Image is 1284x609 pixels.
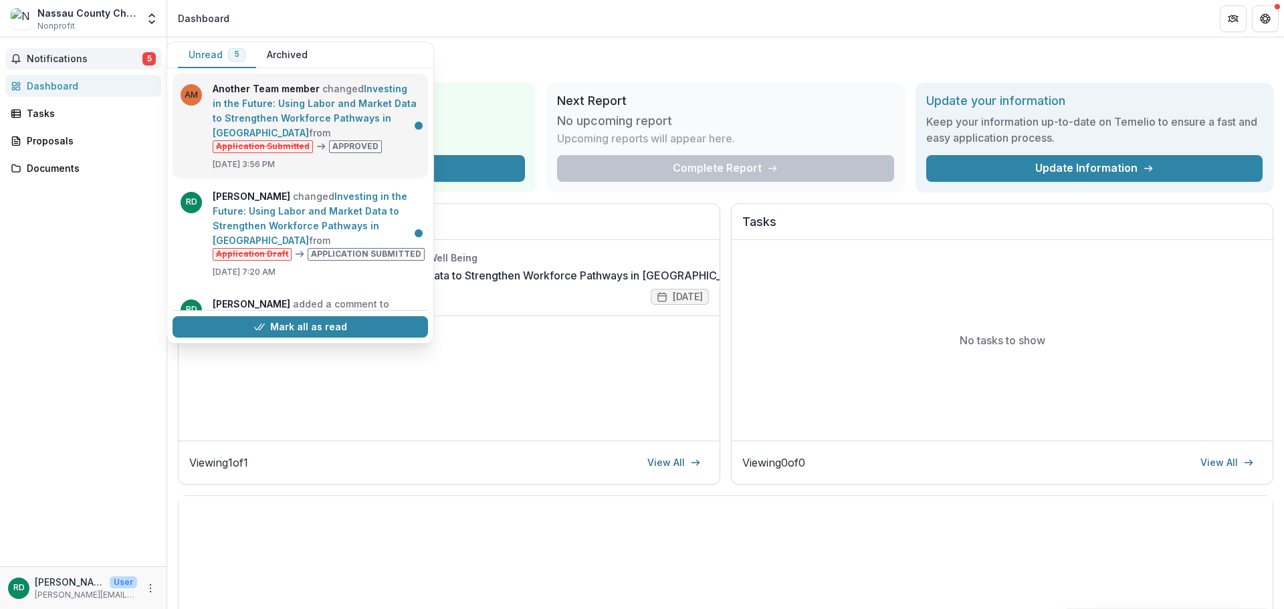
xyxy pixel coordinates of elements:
button: Mark all as read [173,316,428,338]
p: added a comment to . [213,297,420,356]
p: changed from [213,82,420,153]
h2: Tasks [742,215,1262,240]
button: More [142,580,158,596]
p: Viewing 0 of 0 [742,455,805,471]
p: User [110,576,137,588]
div: Tasks [27,106,150,120]
a: Tasks [5,102,161,124]
p: [PERSON_NAME] [35,575,104,589]
button: Partners [1220,5,1247,32]
a: View All [1192,452,1262,473]
span: 5 [142,52,156,66]
button: Archived [256,42,318,68]
p: Viewing 1 of 1 [189,455,248,471]
a: View All [639,452,709,473]
h3: No upcoming report [557,114,672,128]
div: Dashboard [178,11,229,25]
p: No tasks to show [960,332,1045,348]
span: 5 [234,49,239,59]
p: Upcoming reports will appear here. [557,130,735,146]
a: Investing in the Future: Using Labor and Market Data to Strengthen Workforce Pathways in [GEOGRAP... [213,191,407,246]
h2: Next Report [557,94,893,108]
p: changed from [213,189,430,261]
h2: Update your information [926,94,1263,108]
h3: Keep your information up-to-date on Temelio to ensure a fast and easy application process. [926,114,1263,146]
img: Nassau County Chamber of Commerce [11,8,32,29]
div: Documents [27,161,150,175]
button: Get Help [1252,5,1279,32]
a: Investing in the Future: Using Labor and Market Data to Strengthen Workforce Pathways in [GEOGRAP... [189,267,754,283]
button: Notifications5 [5,48,161,70]
button: Unread [178,42,256,68]
a: Documents [5,157,161,179]
a: Dashboard [5,75,161,97]
div: Regina Duncan [13,584,25,592]
div: Proposals [27,134,150,148]
span: Nonprofit [37,20,75,32]
button: Open entity switcher [142,5,161,32]
a: Proposals [5,130,161,152]
div: Nassau County Chamber of Commerce [37,6,137,20]
a: Investing in the Future: Using Labor and Market Data to Strengthen Workforce Pathways in [GEOGRAP... [213,83,417,138]
p: [PERSON_NAME][EMAIL_ADDRESS][DOMAIN_NAME] [35,589,137,601]
span: Notifications [27,53,142,65]
a: Update Information [926,155,1263,182]
nav: breadcrumb [173,9,235,28]
h2: Proposals [189,215,709,240]
h1: Dashboard [178,48,1273,72]
div: Dashboard [27,79,150,93]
